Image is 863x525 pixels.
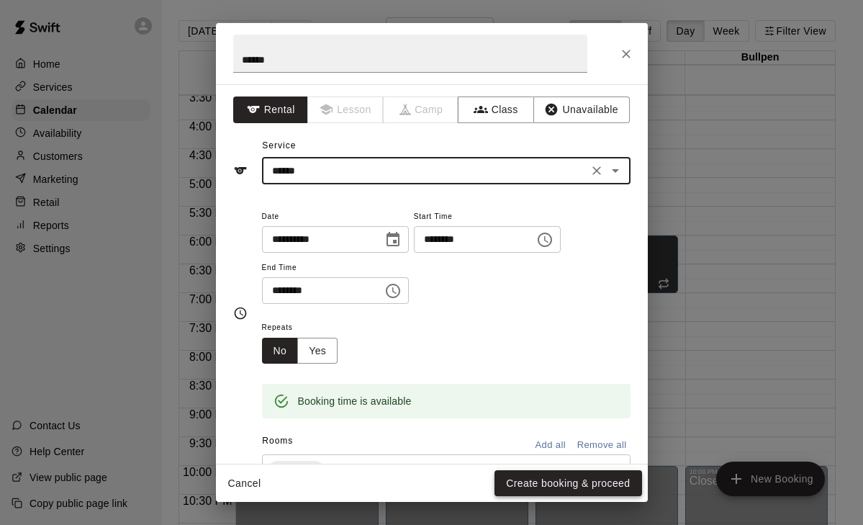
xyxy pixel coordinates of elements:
span: Start Time [414,207,561,227]
button: Open [605,161,625,181]
button: Close [613,41,639,67]
button: Cancel [222,470,268,497]
span: Rooms [262,436,293,446]
div: outlined button group [262,338,338,364]
svg: Timing [233,306,248,320]
button: Choose time, selected time is 5:30 PM [530,225,559,254]
button: Yes [297,338,338,364]
button: Unavailable [533,97,630,123]
button: Clear [587,161,607,181]
button: Choose time, selected time is 6:00 PM [379,277,407,305]
button: Class [458,97,533,123]
span: Cage 3 [268,462,312,477]
div: Booking time is available [298,388,412,414]
button: No [262,338,299,364]
span: Repeats [262,318,350,338]
div: Cage 3 [268,461,324,478]
svg: Service [233,163,248,178]
button: Create booking & proceed [494,470,641,497]
button: Rental [233,97,309,123]
span: Camps can only be created in the Services page [384,97,459,123]
span: Lessons must be created in the Services page first [308,97,384,123]
span: End Time [262,259,409,278]
span: Date [262,207,409,227]
svg: Rooms [233,462,248,477]
button: Add all [528,434,574,457]
button: Choose date, selected date is Sep 18, 2025 [379,225,407,254]
button: Remove all [574,434,631,457]
span: Service [262,140,296,151]
button: Open [605,459,625,480]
